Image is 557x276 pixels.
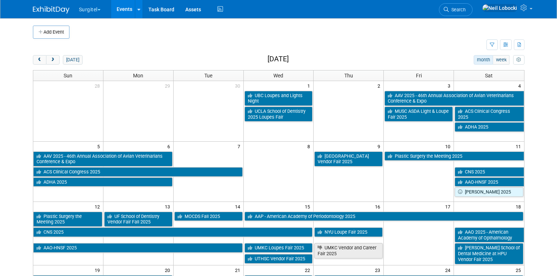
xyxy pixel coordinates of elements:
a: UCLA School of Dentistry 2025 Loupes Fair [245,107,313,122]
a: Plastic Surgery the Meeting 2025 [33,212,102,227]
span: 1 [307,81,313,90]
span: 6 [167,142,173,151]
h2: [DATE] [268,55,289,63]
span: 25 [515,265,524,275]
span: 3 [447,81,454,90]
span: 5 [96,142,103,151]
span: Search [449,7,466,12]
img: Neil Lobocki [482,4,518,12]
a: UF School of Dentistry Vendor Fair Fall 2025 [104,212,173,227]
a: UTHSC Vendor Fair 2025 [245,254,313,264]
span: 19 [94,265,103,275]
span: Sun [64,73,72,78]
button: Add Event [33,26,69,39]
a: CNS 2025 [455,167,524,177]
a: CNS 2025 [33,227,313,237]
a: AAO-HNSF 2025 [455,177,524,187]
span: 8 [307,142,313,151]
a: Plastic Surgery the Meeting 2025 [384,152,524,161]
span: 9 [377,142,383,151]
button: next [46,55,60,65]
a: AAO-HNSF 2025 [33,243,243,253]
img: ExhibitDay [33,6,69,14]
span: 28 [94,81,103,90]
span: 23 [374,265,383,275]
span: 21 [234,265,243,275]
a: AAV 2025 - 46th Annual Association of Avian Veterinarians Conference & Expo [384,91,524,106]
a: AAP - American Academy of Periodontology 2025 [245,212,523,221]
a: MUSC ASDA Light & Loupe Fair 2025 [384,107,453,122]
span: Wed [273,73,283,78]
button: month [474,55,493,65]
a: ADHA 2025 [33,177,173,187]
span: Sat [485,73,493,78]
a: [PERSON_NAME] School of Dental Medicine at HPU Vendor Fair 2025 [455,243,523,264]
a: AAO 2025 - American Academy of Opthalmology [455,227,524,242]
span: 15 [304,202,313,211]
span: 13 [164,202,173,211]
span: Fri [416,73,422,78]
span: 2 [377,81,383,90]
button: prev [33,55,46,65]
a: ACS Clinical Congress 2025 [33,167,243,177]
a: [PERSON_NAME] 2025 [455,187,523,197]
a: UMKC Loupes Fair 2025 [245,243,313,253]
button: [DATE] [63,55,82,65]
a: UBC Loupes and Lights Night [245,91,313,106]
a: NYU Loupe Fair 2025 [314,227,383,237]
span: Thu [344,73,353,78]
span: 10 [444,142,454,151]
span: 29 [164,81,173,90]
a: [GEOGRAPHIC_DATA] Vendor Fair 2025 [314,152,383,166]
button: week [493,55,509,65]
span: 7 [237,142,243,151]
a: UMKC Vendor and Career Fair 2025 [314,243,383,258]
span: 14 [234,202,243,211]
span: 20 [164,265,173,275]
span: 17 [444,202,454,211]
a: ADHA 2025 [455,122,524,132]
a: Search [439,3,473,16]
span: 11 [515,142,524,151]
span: 4 [518,81,524,90]
span: 18 [515,202,524,211]
i: Personalize Calendar [516,58,521,62]
span: 24 [444,265,454,275]
span: 16 [374,202,383,211]
span: 12 [94,202,103,211]
span: 30 [234,81,243,90]
span: Tue [204,73,212,78]
a: ACS Clinical Congress 2025 [455,107,524,122]
button: myCustomButton [513,55,524,65]
span: Mon [133,73,143,78]
span: 22 [304,265,313,275]
a: AAV 2025 - 46th Annual Association of Avian Veterinarians Conference & Expo [33,152,173,166]
a: MOCDS Fall 2025 [174,212,243,221]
